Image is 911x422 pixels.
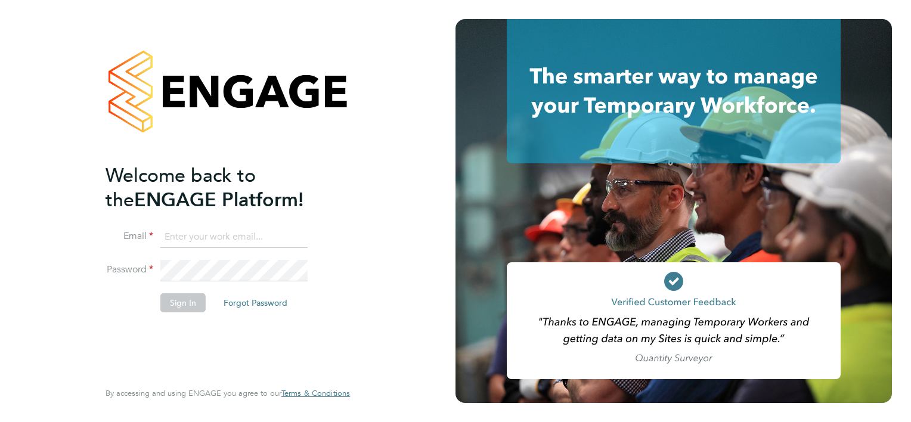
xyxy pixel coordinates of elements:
[281,389,350,398] a: Terms & Conditions
[160,226,308,248] input: Enter your work email...
[106,163,338,212] h2: ENGAGE Platform!
[106,230,153,243] label: Email
[106,164,256,212] span: Welcome back to the
[106,388,350,398] span: By accessing and using ENGAGE you agree to our
[214,293,297,312] button: Forgot Password
[160,293,206,312] button: Sign In
[281,388,350,398] span: Terms & Conditions
[106,263,153,276] label: Password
